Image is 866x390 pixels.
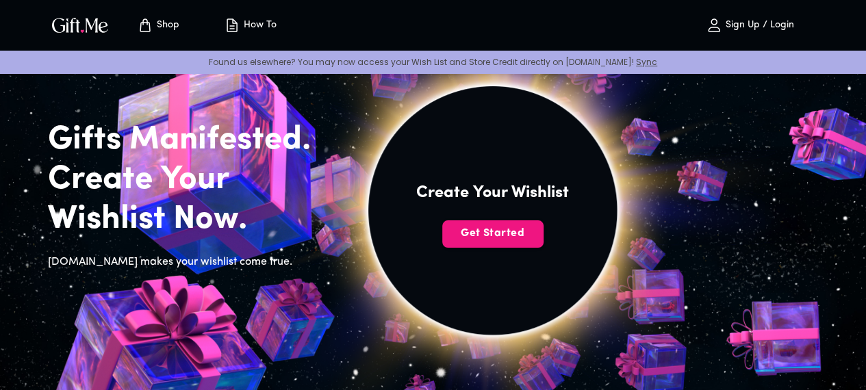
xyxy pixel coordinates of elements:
[224,17,240,34] img: how-to.svg
[48,17,112,34] button: GiftMe Logo
[11,56,855,68] p: Found us elsewhere? You may now access your Wish List and Store Credit directly on [DOMAIN_NAME]!
[416,182,569,204] h4: Create Your Wishlist
[48,200,333,239] h2: Wishlist Now.
[442,226,544,241] span: Get Started
[48,120,333,160] h2: Gifts Manifested.
[722,20,794,31] p: Sign Up / Login
[120,3,196,47] button: Store page
[240,20,277,31] p: How To
[212,3,288,47] button: How To
[153,20,179,31] p: Shop
[681,3,818,47] button: Sign Up / Login
[48,160,333,200] h2: Create Your
[636,56,657,68] a: Sync
[49,15,111,35] img: GiftMe Logo
[48,253,333,271] h6: [DOMAIN_NAME] makes your wishlist come true.
[442,220,544,248] button: Get Started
